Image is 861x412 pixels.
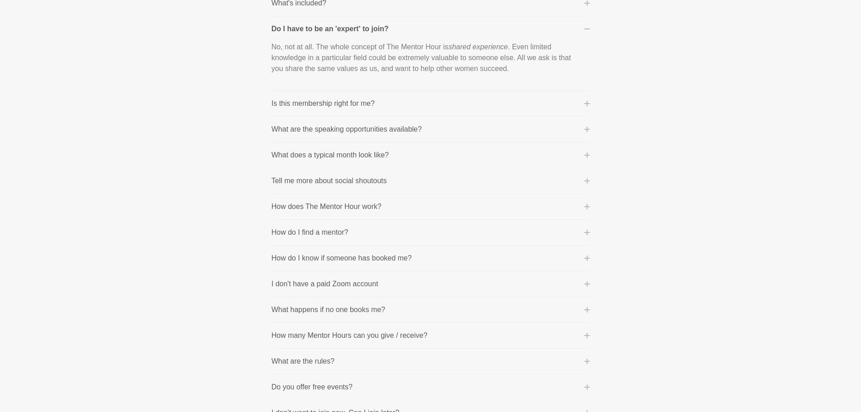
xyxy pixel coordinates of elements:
button: Do you offer free events? [272,382,590,393]
button: I don't have a paid Zoom account [272,279,590,289]
p: What are the speaking opportunities available? [272,124,422,135]
p: What are the rules? [272,356,335,367]
button: How many Mentor Hours can you give / receive? [272,330,590,341]
p: I don't have a paid Zoom account [272,279,378,289]
button: Is this membership right for me? [272,98,590,109]
p: How many Mentor Hours can you give / receive? [272,330,428,341]
p: What does a typical month look like? [272,150,389,161]
p: Do I have to be an 'expert' to join? [272,24,389,34]
p: Is this membership right for me? [272,98,375,109]
p: Tell me more about social shoutouts [272,175,387,186]
button: How do I find a mentor? [272,227,590,238]
button: What are the speaking opportunities available? [272,124,590,135]
button: Tell me more about social shoutouts [272,175,590,186]
p: No, not at all. The whole concept of The Mentor Hour is . Even limited knowledge in a particular ... [272,42,575,74]
p: How do I find a mentor? [272,227,348,238]
button: What does a typical month look like? [272,150,590,161]
button: How does The Mentor Hour work? [272,201,590,212]
button: Do I have to be an 'expert' to join? [272,24,590,34]
button: What happens if no one books me? [272,304,590,315]
em: shared experience [448,43,508,51]
p: What happens if no one books me? [272,304,386,315]
button: What are the rules? [272,356,590,367]
button: How do I know if someone has booked me? [272,253,590,264]
p: How do I know if someone has booked me? [272,253,412,264]
p: How does The Mentor Hour work? [272,201,381,212]
p: Do you offer free events? [272,382,353,393]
